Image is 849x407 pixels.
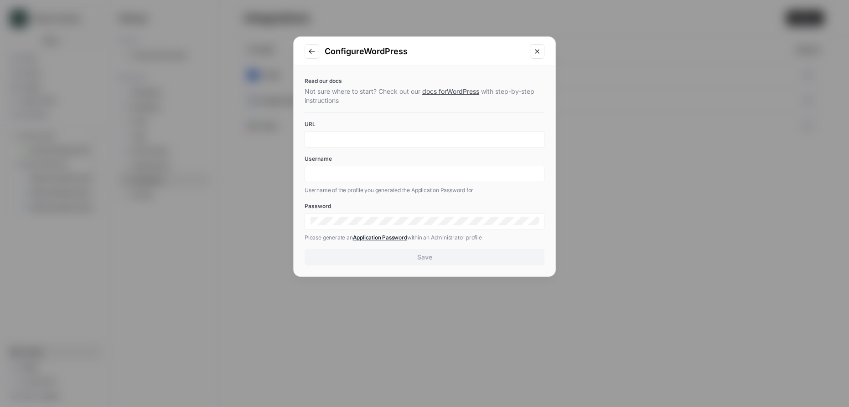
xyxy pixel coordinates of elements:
label: Password [305,202,544,210]
label: URL [305,120,544,128]
label: Username [305,155,544,163]
h2: Configure WordPress [325,45,524,58]
button: Go to previous step [305,44,319,59]
p: Not sure where to start? Check out our with step-by-step instructions [305,87,544,105]
a: Application Password [353,234,407,241]
p: Read our docs [305,77,544,85]
button: Save [305,249,544,265]
a: docs forWordPress [422,87,479,95]
p: Username of the profile you generated the Application Password for [305,186,544,195]
div: Save [417,253,432,262]
p: Please generate an within an Administrator profile [305,233,544,242]
button: Close modal [530,44,544,59]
